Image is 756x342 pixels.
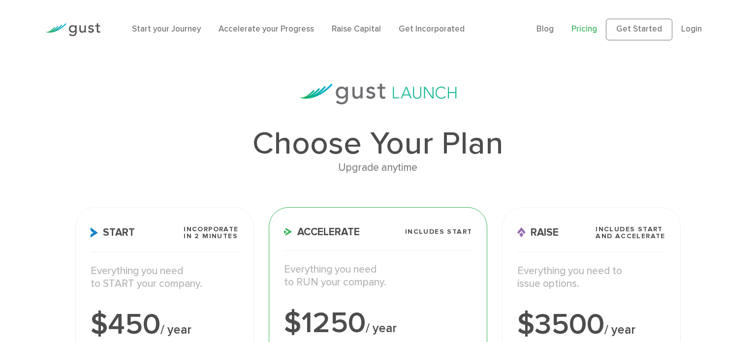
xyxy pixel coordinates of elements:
a: Get Incorporated [399,24,465,34]
span: / year [604,322,635,337]
a: Get Started [606,19,672,40]
span: Accelerate [284,227,360,237]
img: Accelerate Icon [284,228,292,236]
div: $1250 [284,309,472,338]
span: / year [160,322,191,337]
span: Includes START and ACCELERATE [596,226,665,240]
img: Gust Logo [45,23,100,36]
img: gust-launch-logos.svg [299,84,457,104]
a: Start your Journey [132,24,201,34]
p: Everything you need to START your company. [91,265,238,291]
a: Login [681,24,702,34]
p: Everything you need to issue options. [517,265,665,291]
span: Incorporate in 2 Minutes [184,226,238,240]
div: $3500 [517,310,665,340]
a: Pricing [571,24,597,34]
h1: Choose Your Plan [75,128,681,159]
div: $450 [91,310,238,340]
span: Raise [517,227,559,238]
a: Raise Capital [332,24,381,34]
span: Start [91,227,135,238]
span: Includes START [405,228,472,235]
a: Accelerate your Progress [219,24,314,34]
a: Blog [536,24,554,34]
img: Start Icon X2 [91,227,98,238]
p: Everything you need to RUN your company. [284,263,472,289]
img: Raise Icon [517,227,526,238]
div: Upgrade anytime [75,159,681,176]
span: / year [366,321,397,336]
